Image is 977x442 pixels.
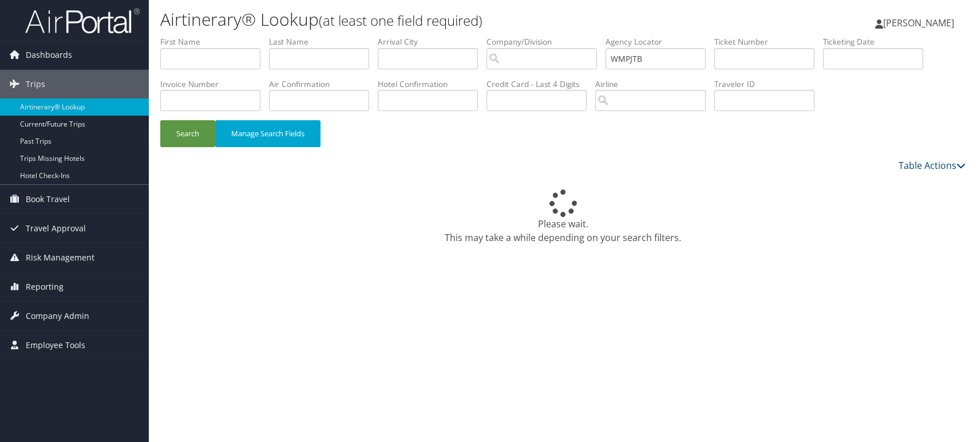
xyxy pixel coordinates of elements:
[26,273,64,301] span: Reporting
[26,302,89,330] span: Company Admin
[160,36,269,48] label: First Name
[26,185,70,214] span: Book Travel
[319,11,482,30] small: (at least one field required)
[26,70,45,98] span: Trips
[883,17,954,29] span: [PERSON_NAME]
[269,36,378,48] label: Last Name
[160,190,966,244] div: Please wait. This may take a while depending on your search filters.
[823,36,932,48] label: Ticketing Date
[378,36,486,48] label: Arrival City
[595,78,714,90] label: Airline
[486,78,595,90] label: Credit Card - Last 4 Digits
[215,120,321,147] button: Manage Search Fields
[606,36,714,48] label: Agency Locator
[899,159,966,172] a: Table Actions
[26,41,72,69] span: Dashboards
[714,36,823,48] label: Ticket Number
[26,243,94,272] span: Risk Management
[25,7,140,34] img: airportal-logo.png
[160,78,269,90] label: Invoice Number
[714,78,823,90] label: Traveler ID
[160,120,215,147] button: Search
[160,7,697,31] h1: Airtinerary® Lookup
[378,78,486,90] label: Hotel Confirmation
[26,214,86,243] span: Travel Approval
[26,331,85,360] span: Employee Tools
[486,36,606,48] label: Company/Division
[875,6,966,40] a: [PERSON_NAME]
[269,78,378,90] label: Air Confirmation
